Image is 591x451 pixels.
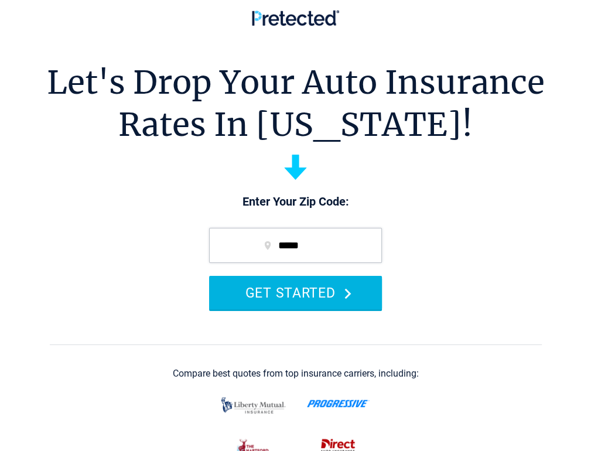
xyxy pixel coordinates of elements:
[47,61,545,146] h1: Let's Drop Your Auto Insurance Rates In [US_STATE]!
[307,399,370,408] img: progressive
[218,391,289,419] img: liberty
[197,194,394,210] p: Enter Your Zip Code:
[173,368,419,379] div: Compare best quotes from top insurance carriers, including:
[209,276,382,309] button: GET STARTED
[209,228,382,263] input: zip code
[252,10,339,26] img: Pretected Logo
